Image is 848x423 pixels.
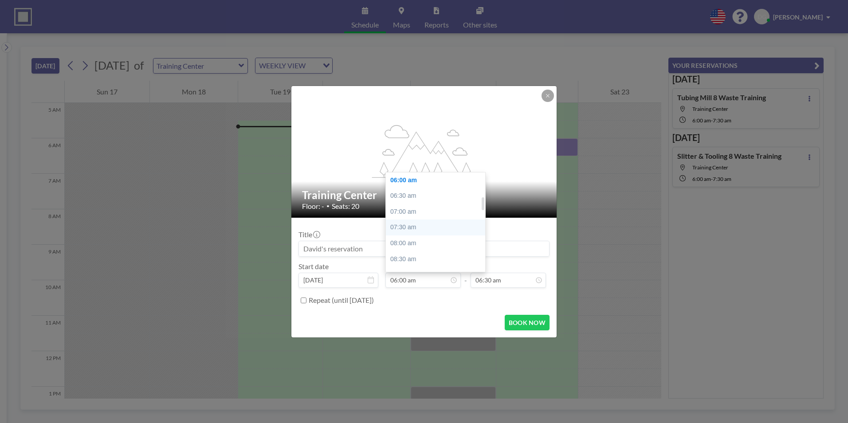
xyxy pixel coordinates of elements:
div: 07:00 am [386,204,490,220]
div: 08:00 am [386,235,490,251]
div: 08:30 am [386,251,490,267]
div: 07:30 am [386,219,490,235]
label: Repeat (until [DATE]) [309,296,374,305]
div: 06:30 am [386,188,490,204]
label: Title [298,230,319,239]
input: David's reservation [299,241,549,256]
div: 06:00 am [386,172,490,188]
button: BOOK NOW [505,315,550,330]
span: - [464,265,467,285]
span: Floor: - [302,202,324,211]
h2: Training Center [302,188,547,202]
span: Seats: 20 [332,202,359,211]
span: • [326,203,330,209]
label: Start date [298,262,329,271]
div: 09:00 am [386,267,490,283]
